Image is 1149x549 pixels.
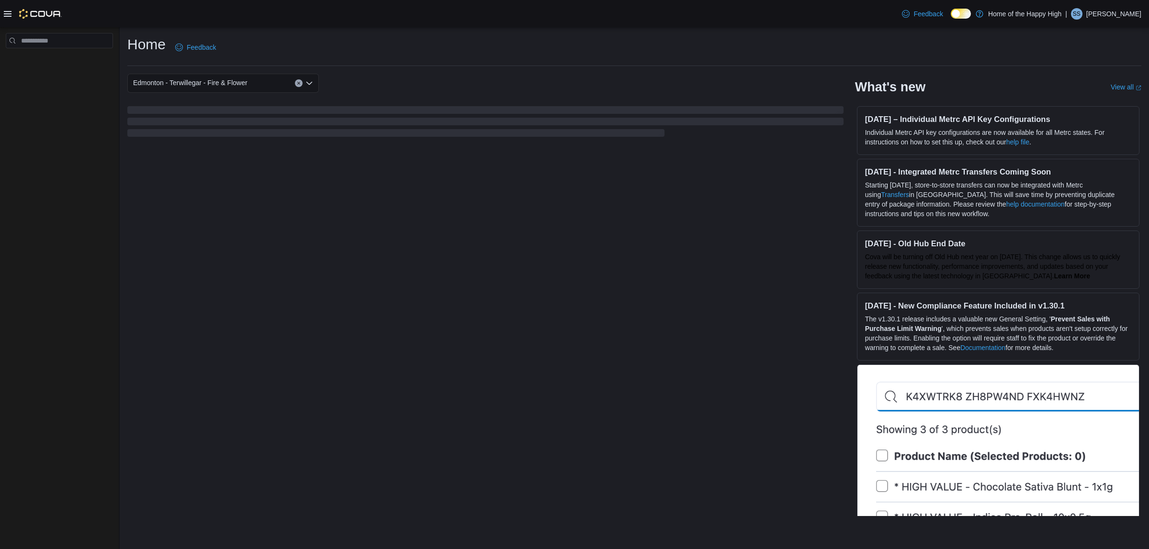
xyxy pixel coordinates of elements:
[865,314,1131,352] p: The v1.30.1 release includes a valuable new General Setting, ' ', which prevents sales when produ...
[1071,8,1082,20] div: Sajjad Syed
[187,43,216,52] span: Feedback
[865,128,1131,147] p: Individual Metrc API key configurations are now available for all Metrc states. For instructions ...
[1111,83,1141,91] a: View allExternal link
[133,77,248,88] span: Edmonton - Terwillegar - Fire & Flower
[1086,8,1141,20] p: [PERSON_NAME]
[127,108,844,139] span: Loading
[960,344,1005,351] a: Documentation
[127,35,166,54] h1: Home
[951,9,971,19] input: Dark Mode
[1006,138,1029,146] a: help file
[865,253,1120,280] span: Cova will be turning off Old Hub next year on [DATE]. This change allows us to quickly release ne...
[865,239,1131,248] h3: [DATE] - Old Hub End Date
[865,114,1131,124] h3: [DATE] – Individual Metrc API Key Configurations
[865,167,1131,176] h3: [DATE] - Integrated Metrc Transfers Coming Soon
[865,180,1131,219] p: Starting [DATE], store-to-store transfers can now be integrated with Metrc using in [GEOGRAPHIC_D...
[305,79,313,87] button: Open list of options
[295,79,303,87] button: Clear input
[1073,8,1081,20] span: SS
[19,9,62,19] img: Cova
[6,50,113,73] nav: Complex example
[881,191,909,198] a: Transfers
[1136,85,1141,91] svg: External link
[865,301,1131,310] h3: [DATE] - New Compliance Feature Included in v1.30.1
[1054,272,1090,280] a: Learn More
[988,8,1061,20] p: Home of the Happy High
[1006,200,1065,208] a: help documentation
[913,9,943,19] span: Feedback
[898,4,946,23] a: Feedback
[855,79,925,95] h2: What's new
[171,38,220,57] a: Feedback
[1065,8,1067,20] p: |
